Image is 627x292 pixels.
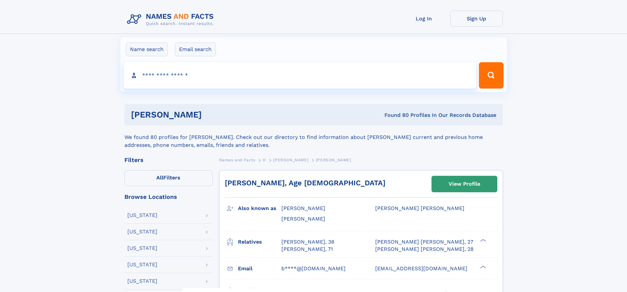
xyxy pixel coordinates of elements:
[293,112,496,119] div: Found 80 Profiles In Our Records Database
[127,229,157,234] div: [US_STATE]
[375,265,467,272] span: [EMAIL_ADDRESS][DOMAIN_NAME]
[238,263,281,274] h3: Email
[225,179,385,187] a: [PERSON_NAME], Age [DEMOGRAPHIC_DATA]
[398,11,450,27] a: Log In
[281,246,333,253] a: [PERSON_NAME], 71
[273,156,308,164] a: [PERSON_NAME]
[127,213,157,218] div: [US_STATE]
[175,42,216,56] label: Email search
[281,205,325,211] span: [PERSON_NAME]
[124,62,476,89] input: search input
[131,111,293,119] h1: [PERSON_NAME]
[156,174,163,181] span: All
[124,11,219,28] img: Logo Names and Facts
[432,176,497,192] a: View Profile
[479,238,486,242] div: ❯
[479,62,503,89] button: Search Button
[375,246,474,253] a: [PERSON_NAME] [PERSON_NAME], 28
[126,42,168,56] label: Name search
[124,125,503,149] div: We found 80 profiles for [PERSON_NAME]. Check out our directory to find information about [PERSON...
[316,158,351,162] span: [PERSON_NAME]
[127,246,157,251] div: [US_STATE]
[124,157,213,163] div: Filters
[263,158,266,162] span: H
[263,156,266,164] a: H
[375,238,473,246] a: [PERSON_NAME] [PERSON_NAME], 27
[479,265,486,269] div: ❯
[281,216,325,222] span: [PERSON_NAME]
[273,158,308,162] span: [PERSON_NAME]
[450,11,503,27] a: Sign Up
[127,262,157,267] div: [US_STATE]
[124,194,213,200] div: Browse Locations
[281,238,334,246] a: [PERSON_NAME], 38
[375,205,464,211] span: [PERSON_NAME] [PERSON_NAME]
[219,156,255,164] a: Names and Facts
[124,170,213,186] label: Filters
[449,176,480,192] div: View Profile
[238,236,281,248] h3: Relatives
[238,203,281,214] h3: Also known as
[127,279,157,284] div: [US_STATE]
